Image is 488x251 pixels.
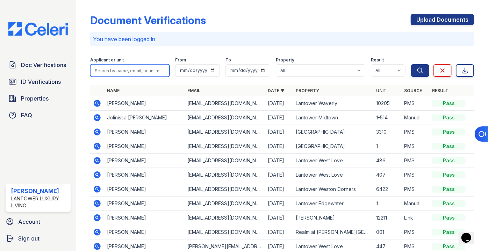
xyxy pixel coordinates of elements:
td: 1 [373,197,401,211]
span: FAQ [21,111,32,119]
label: From [175,57,186,63]
iframe: chat widget [459,223,481,244]
td: [DATE] [265,211,293,225]
div: Lantower Luxury Living [11,195,68,209]
td: [EMAIL_ADDRESS][DOMAIN_NAME] [185,111,265,125]
td: [EMAIL_ADDRESS][DOMAIN_NAME] [185,197,265,211]
div: Pass [432,143,466,150]
td: [PERSON_NAME] [104,154,185,168]
td: PMS [401,139,429,154]
td: [DATE] [265,139,293,154]
td: Link [401,211,429,225]
td: PMS [401,168,429,182]
a: Properties [6,91,71,105]
td: [EMAIL_ADDRESS][DOMAIN_NAME] [185,125,265,139]
a: ID Verifications [6,75,71,89]
a: Result [432,88,448,93]
td: [EMAIL_ADDRESS][DOMAIN_NAME] [185,211,265,225]
td: 1-514 [373,111,401,125]
td: [PERSON_NAME] [104,168,185,182]
a: Sign out [3,231,73,245]
td: [PERSON_NAME] [104,125,185,139]
td: Realm at [PERSON_NAME][GEOGRAPHIC_DATA] [293,225,373,239]
td: [EMAIL_ADDRESS][DOMAIN_NAME] [185,225,265,239]
td: PMS [401,154,429,168]
a: Unit [376,88,387,93]
td: [PERSON_NAME] [104,225,185,239]
td: [DATE] [265,111,293,125]
td: [GEOGRAPHIC_DATA] [293,125,373,139]
td: [PERSON_NAME] [104,211,185,225]
td: 407 [373,168,401,182]
div: Pass [432,214,466,221]
td: Lantower West Love [293,154,373,168]
td: 1 [373,139,401,154]
td: Lantower Midtown [293,111,373,125]
td: Lantower West Love [293,168,373,182]
td: 10205 [373,96,401,111]
img: CE_Logo_Blue-a8612792a0a2168367f1c8372b55b34899dd931a85d93a1a3d3e32e68fde9ad4.png [3,22,73,36]
td: Manual [401,197,429,211]
span: Account [18,217,40,226]
div: Pass [432,171,466,178]
td: Lantower Edgewater [293,197,373,211]
td: [DATE] [265,197,293,211]
td: 6422 [373,182,401,197]
td: [GEOGRAPHIC_DATA] [293,139,373,154]
div: Pass [432,186,466,193]
a: Account [3,215,73,229]
td: [EMAIL_ADDRESS][DOMAIN_NAME] [185,182,265,197]
td: PMS [401,125,429,139]
td: [DATE] [265,225,293,239]
td: 486 [373,154,401,168]
div: Pass [432,229,466,236]
span: ID Verifications [21,77,61,86]
span: Doc Verifications [21,61,66,69]
td: [DATE] [265,125,293,139]
td: Jolinissa [PERSON_NAME] [104,111,185,125]
div: [PERSON_NAME] [11,187,68,195]
div: Pass [432,128,466,135]
td: [PERSON_NAME] [104,182,185,197]
td: 12211 [373,211,401,225]
td: [PERSON_NAME] [293,211,373,225]
div: Document Verifications [90,14,206,27]
a: Source [404,88,422,93]
td: [DATE] [265,182,293,197]
td: [EMAIL_ADDRESS][DOMAIN_NAME] [185,154,265,168]
input: Search by name, email, or unit number [90,64,170,77]
a: Property [296,88,319,93]
a: Date ▼ [268,88,285,93]
label: Property [276,57,294,63]
td: [DATE] [265,154,293,168]
div: Pass [432,200,466,207]
td: PMS [401,225,429,239]
td: [EMAIL_ADDRESS][DOMAIN_NAME] [185,96,265,111]
div: Pass [432,243,466,250]
span: Properties [21,94,49,103]
div: Pass [432,100,466,107]
a: Email [187,88,200,93]
a: Doc Verifications [6,58,71,72]
td: PMS [401,96,429,111]
td: [DATE] [265,96,293,111]
a: Upload Documents [411,14,474,25]
td: [PERSON_NAME] [104,96,185,111]
a: FAQ [6,108,71,122]
td: [DATE] [265,168,293,182]
span: Sign out [18,234,40,243]
td: [EMAIL_ADDRESS][DOMAIN_NAME] [185,139,265,154]
label: To [225,57,231,63]
label: Applicant or unit [90,57,124,63]
div: Pass [432,114,466,121]
label: Result [371,57,384,63]
td: Manual [401,111,429,125]
a: Name [107,88,120,93]
p: You have been logged in [93,35,471,43]
td: Lantower Waverly [293,96,373,111]
td: Lantower Weston Corners [293,182,373,197]
div: Pass [432,157,466,164]
td: [EMAIL_ADDRESS][DOMAIN_NAME] [185,168,265,182]
td: 001 [373,225,401,239]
